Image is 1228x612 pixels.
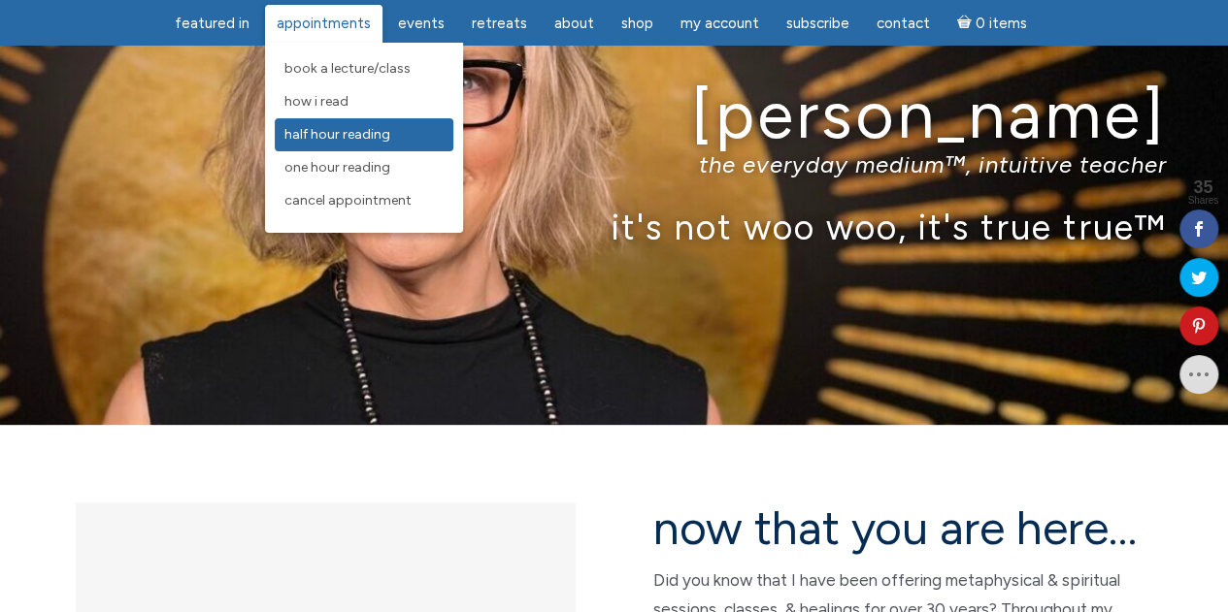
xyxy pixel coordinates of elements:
span: Subscribe [786,15,849,32]
a: Shop [610,5,665,43]
a: Cancel Appointment [275,184,453,217]
a: Retreats [460,5,539,43]
span: About [554,15,594,32]
a: Appointments [265,5,382,43]
span: 0 items [975,16,1026,31]
a: About [543,5,606,43]
span: Contact [877,15,930,32]
span: Book a Lecture/Class [284,60,411,77]
a: Half Hour Reading [275,118,453,151]
p: it's not woo woo, it's true true™ [62,206,1167,247]
a: Events [386,5,456,43]
span: Retreats [472,15,527,32]
span: Shop [621,15,653,32]
span: Shares [1187,196,1218,206]
a: Subscribe [775,5,861,43]
p: the everyday medium™, intuitive teacher [62,150,1167,178]
span: Cancel Appointment [284,192,412,209]
span: Events [398,15,445,32]
span: Appointments [277,15,371,32]
span: 35 [1187,178,1218,196]
a: featured in [163,5,261,43]
i: Cart [957,15,976,32]
a: One Hour Reading [275,151,453,184]
span: How I Read [284,93,348,110]
a: Cart0 items [946,3,1039,43]
a: Book a Lecture/Class [275,52,453,85]
a: How I Read [275,85,453,118]
span: Half Hour Reading [284,126,390,143]
span: My Account [680,15,759,32]
a: My Account [669,5,771,43]
a: Contact [865,5,942,43]
h1: [PERSON_NAME] [62,79,1167,151]
span: featured in [175,15,249,32]
h2: now that you are here… [653,502,1153,554]
span: One Hour Reading [284,159,390,176]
